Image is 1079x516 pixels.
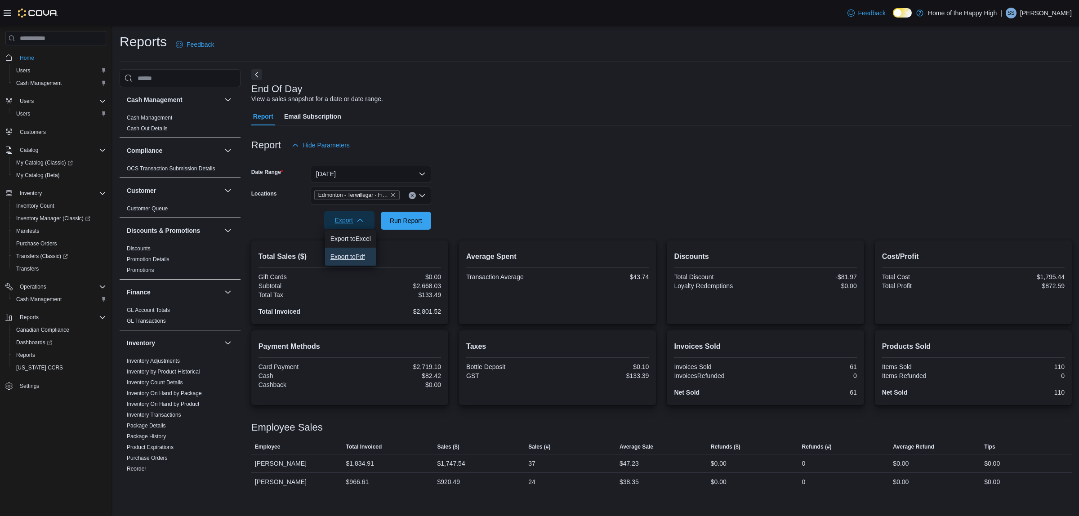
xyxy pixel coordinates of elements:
[16,172,60,179] span: My Catalog (Beta)
[802,443,832,450] span: Refunds (#)
[127,95,183,104] h3: Cash Management
[13,238,61,249] a: Purchase Orders
[16,202,54,209] span: Inventory Count
[127,466,146,472] a: Reorder
[172,36,218,53] a: Feedback
[318,191,388,200] span: Edmonton - Terwillegar - Fire & Flower
[259,251,441,262] h2: Total Sales ($)
[528,443,550,450] span: Sales (#)
[127,455,168,461] a: Purchase Orders
[127,358,180,364] a: Inventory Adjustments
[674,273,763,280] div: Total Discount
[330,211,369,229] span: Export
[16,215,90,222] span: Inventory Manager (Classic)
[127,146,221,155] button: Compliance
[127,256,169,262] a: Promotion Details
[127,288,151,297] h3: Finance
[674,341,856,352] h2: Invoices Sold
[255,443,281,450] span: Employee
[259,363,348,370] div: Card Payment
[9,156,110,169] a: My Catalog (Classic)
[259,372,348,379] div: Cash
[120,243,241,279] div: Discounts & Promotions
[251,422,323,433] h3: Employee Sales
[1008,8,1015,18] span: SS
[127,465,146,472] span: Reorder
[9,324,110,336] button: Canadian Compliance
[251,69,262,80] button: Next
[13,263,106,274] span: Transfers
[16,339,52,346] span: Dashboards
[528,476,535,487] div: 24
[9,77,110,89] button: Cash Management
[2,51,110,64] button: Home
[16,364,63,371] span: [US_STATE] CCRS
[346,476,369,487] div: $966.61
[20,147,38,154] span: Catalog
[127,390,202,396] a: Inventory On Hand by Package
[16,312,106,323] span: Reports
[120,33,167,51] h1: Reports
[390,192,396,198] button: Remove Edmonton - Terwillegar - Fire & Flower from selection in this group
[9,293,110,306] button: Cash Management
[223,145,233,156] button: Compliance
[767,363,857,370] div: 61
[16,52,106,63] span: Home
[223,185,233,196] button: Customer
[127,186,221,195] button: Customer
[314,190,400,200] span: Edmonton - Terwillegar - Fire & Flower
[259,308,300,315] strong: Total Invoiced
[9,200,110,212] button: Inventory Count
[13,78,106,89] span: Cash Management
[288,136,353,154] button: Hide Parameters
[127,267,154,274] span: Promotions
[127,226,221,235] button: Discounts & Promotions
[127,205,168,212] span: Customer Queue
[324,211,375,229] button: Export
[975,282,1065,289] div: $872.59
[466,273,556,280] div: Transaction Average
[20,314,39,321] span: Reports
[20,54,34,62] span: Home
[16,381,43,391] a: Settings
[882,372,972,379] div: Items Refunded
[858,9,886,18] span: Feedback
[251,94,383,104] div: View a sales snapshot for a date or date range.
[620,443,653,450] span: Average Sale
[127,114,172,121] span: Cash Management
[251,454,343,472] div: [PERSON_NAME]
[2,187,110,200] button: Inventory
[127,357,180,365] span: Inventory Adjustments
[16,126,106,138] span: Customers
[284,107,341,125] span: Email Subscription
[13,226,106,236] span: Manifests
[352,363,441,370] div: $2,719.10
[325,230,376,248] button: Export toExcel
[20,129,46,136] span: Customers
[187,40,214,49] span: Feedback
[127,422,166,429] span: Package Details
[352,273,441,280] div: $0.00
[13,108,34,119] a: Users
[2,125,110,138] button: Customers
[223,225,233,236] button: Discounts & Promotions
[528,458,535,469] div: 37
[13,325,106,335] span: Canadian Compliance
[975,363,1065,370] div: 110
[352,381,441,388] div: $0.00
[223,94,233,105] button: Cash Management
[13,251,71,262] a: Transfers (Classic)
[127,423,166,429] a: Package Details
[466,372,556,379] div: GST
[882,282,972,289] div: Total Profit
[893,8,912,18] input: Dark Mode
[311,165,431,183] button: [DATE]
[16,145,106,156] span: Catalog
[127,433,166,440] a: Package History
[2,311,110,324] button: Reports
[437,476,460,487] div: $920.49
[9,262,110,275] button: Transfers
[18,9,58,18] img: Cova
[127,307,170,313] a: GL Account Totals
